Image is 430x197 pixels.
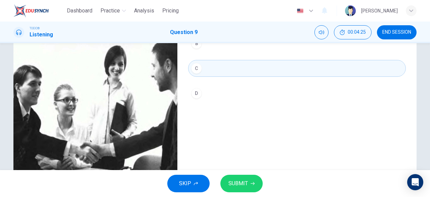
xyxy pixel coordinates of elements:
span: Practice [100,7,120,15]
img: Photographs [13,26,177,190]
img: Profile picture [345,5,356,16]
div: Open Intercom Messenger [407,174,423,190]
div: Hide [334,25,372,39]
img: en [296,8,304,13]
span: SUBMIT [228,179,248,188]
span: Dashboard [67,7,92,15]
span: Analysis [134,7,154,15]
span: Pricing [162,7,179,15]
a: EduSynch logo [13,4,64,18]
button: D [188,85,406,102]
div: B [191,38,202,49]
button: SKIP [167,175,210,192]
span: 00:04:25 [348,30,366,35]
div: D [191,88,202,99]
button: C [188,60,406,77]
button: Analysis [131,5,157,17]
button: B [188,35,406,52]
h1: Listening [30,31,53,39]
span: END SESSION [382,30,411,35]
button: Practice [98,5,129,17]
span: TOEIC® [30,26,40,31]
div: C [191,63,202,74]
button: 00:04:25 [334,25,372,39]
span: SKIP [179,179,191,188]
button: SUBMIT [220,175,263,192]
div: [PERSON_NAME] [361,7,398,15]
div: Mute [314,25,329,39]
button: Pricing [160,5,181,17]
button: END SESSION [377,25,417,39]
img: EduSynch logo [13,4,49,18]
button: Dashboard [64,5,95,17]
h1: Question 9 [170,28,198,36]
